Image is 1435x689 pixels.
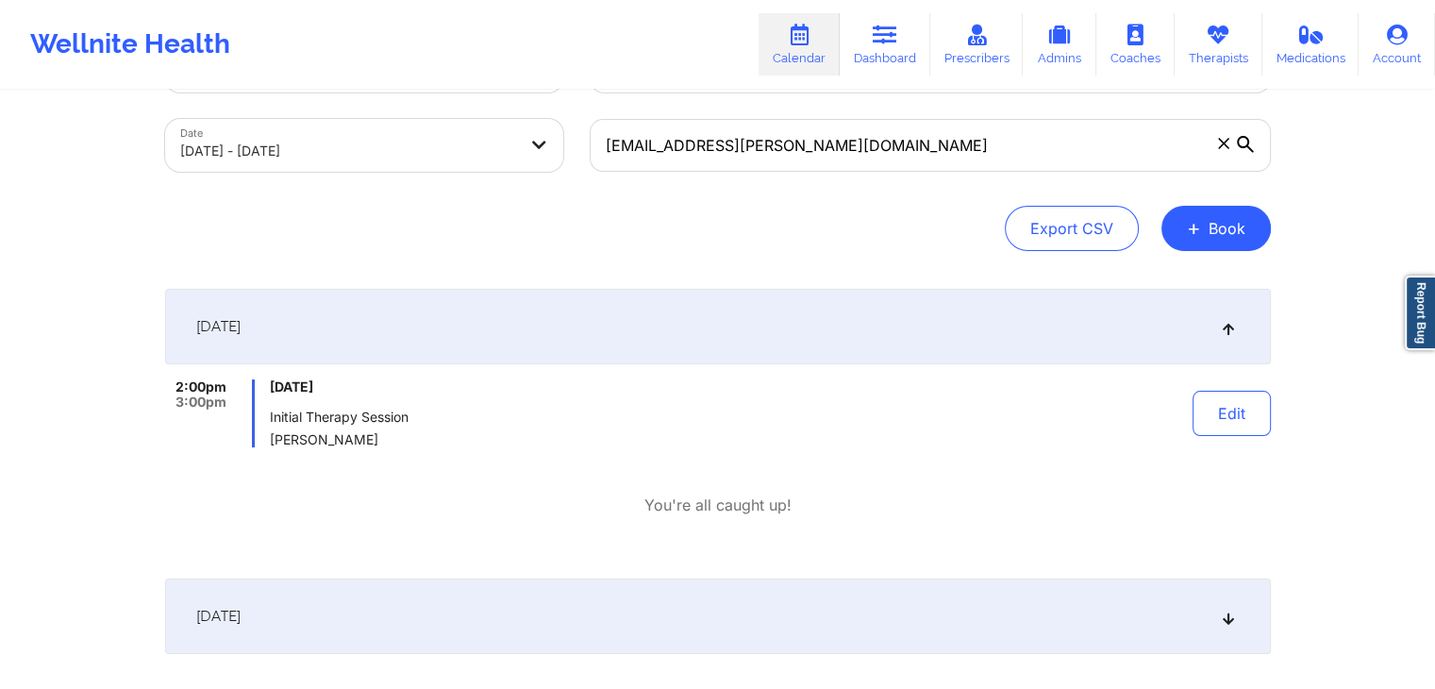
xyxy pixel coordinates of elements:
button: Edit [1193,391,1271,436]
span: [PERSON_NAME] [270,432,601,447]
a: Prescribers [930,13,1024,76]
a: Therapists [1175,13,1262,76]
input: Search by patient email [590,119,1271,172]
span: + [1187,223,1201,233]
a: Dashboard [840,13,930,76]
span: [DATE] [196,317,241,336]
span: [DATE] [196,607,241,626]
a: Coaches [1096,13,1175,76]
a: Calendar [759,13,840,76]
a: Report Bug [1405,276,1435,350]
button: Export CSV [1005,206,1139,251]
span: 3:00pm [175,395,226,410]
p: You're all caught up! [644,495,792,516]
button: +Book [1161,206,1271,251]
span: [DATE] [270,379,601,395]
a: Account [1359,13,1435,76]
span: Initial Therapy Session [270,410,601,425]
span: 2:00pm [175,379,226,395]
a: Admins [1023,13,1096,76]
div: [DATE] - [DATE] [180,130,516,172]
a: Medications [1262,13,1360,76]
